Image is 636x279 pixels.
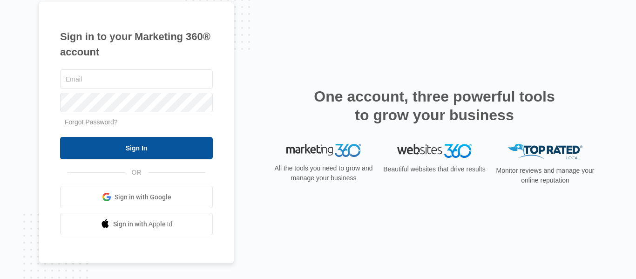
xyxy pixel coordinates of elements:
[382,164,487,174] p: Beautiful websites that drive results
[271,163,376,183] p: All the tools you need to grow and manage your business
[286,144,361,157] img: Marketing 360
[60,137,213,159] input: Sign In
[311,87,558,124] h2: One account, three powerful tools to grow your business
[65,118,118,126] a: Forgot Password?
[60,29,213,60] h1: Sign in to your Marketing 360® account
[115,192,171,202] span: Sign in with Google
[60,69,213,89] input: Email
[125,168,148,177] span: OR
[60,186,213,208] a: Sign in with Google
[113,219,173,229] span: Sign in with Apple Id
[493,166,597,185] p: Monitor reviews and manage your online reputation
[397,144,472,157] img: Websites 360
[60,213,213,235] a: Sign in with Apple Id
[508,144,582,159] img: Top Rated Local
